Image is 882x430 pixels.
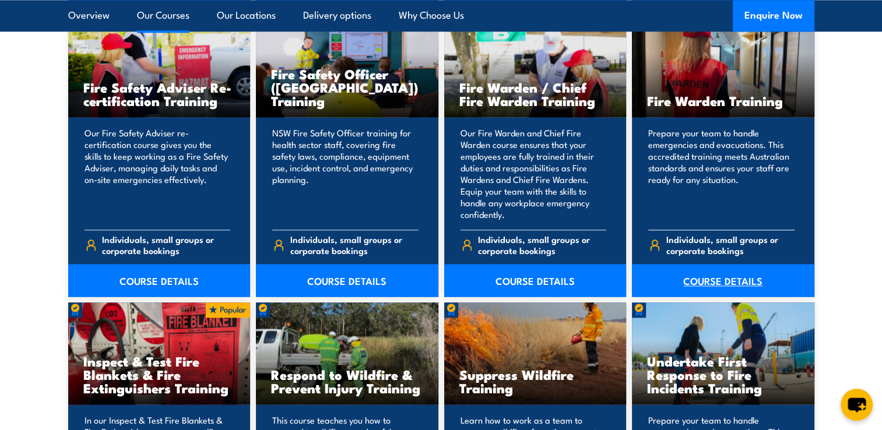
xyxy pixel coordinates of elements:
[648,127,795,220] p: Prepare your team to handle emergencies and evacuations. This accredited training meets Australia...
[444,264,627,297] a: COURSE DETAILS
[85,127,231,220] p: Our Fire Safety Adviser re-certification course gives you the skills to keep working as a Fire Sa...
[478,234,606,256] span: Individuals, small groups or corporate bookings
[102,234,230,256] span: Individuals, small groups or corporate bookings
[83,354,236,394] h3: Inspect & Test Fire Blankets & Fire Extinguishers Training
[459,80,612,107] h3: Fire Warden / Chief Fire Warden Training
[666,234,795,256] span: Individuals, small groups or corporate bookings
[68,264,251,297] a: COURSE DETAILS
[841,389,873,421] button: chat-button
[256,264,438,297] a: COURSE DETAILS
[461,127,607,220] p: Our Fire Warden and Chief Fire Warden course ensures that your employees are fully trained in the...
[272,127,419,220] p: NSW Fire Safety Officer training for health sector staff, covering fire safety laws, compliance, ...
[632,264,814,297] a: COURSE DETAILS
[647,94,799,107] h3: Fire Warden Training
[459,368,612,394] h3: Suppress Wildfire Training
[83,80,236,107] h3: Fire Safety Adviser Re-certification Training
[271,368,423,394] h3: Respond to Wildfire & Prevent Injury Training
[647,354,799,394] h3: Undertake First Response to Fire Incidents Training
[290,234,419,256] span: Individuals, small groups or corporate bookings
[271,67,423,107] h3: Fire Safety Officer ([GEOGRAPHIC_DATA]) Training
